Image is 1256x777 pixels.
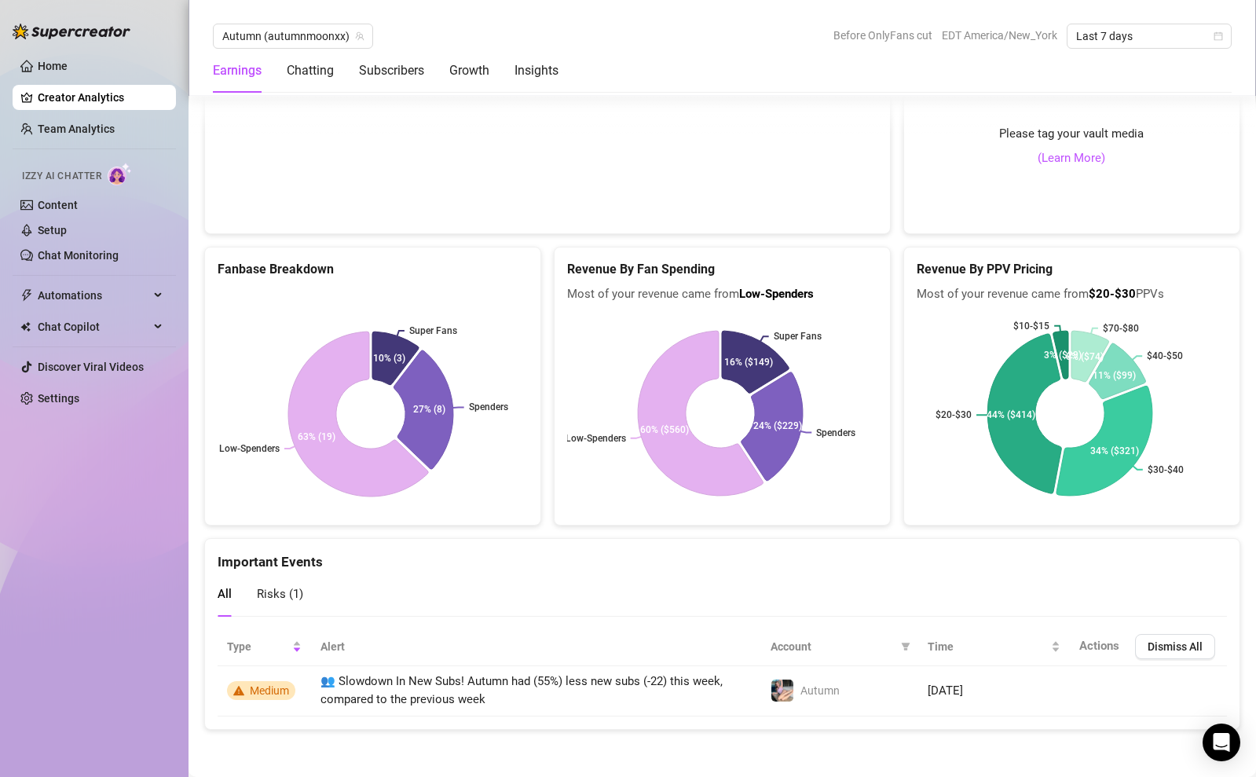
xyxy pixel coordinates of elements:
span: Chat Copilot [38,314,149,339]
h5: Revenue By Fan Spending [567,260,877,279]
span: Medium [250,684,289,697]
div: Important Events [218,539,1227,573]
span: filter [901,642,910,651]
b: $20-$30 [1089,287,1136,301]
text: $10-$15 [1013,321,1049,332]
img: Chat Copilot [20,321,31,332]
a: Setup [38,224,67,236]
text: $40-$50 [1147,350,1183,361]
span: Autumn (autumnmoonxx) [222,24,364,48]
span: team [355,31,364,41]
th: Alert [311,628,761,666]
text: Low-Spenders [566,433,626,444]
span: thunderbolt [20,289,33,302]
button: Dismiss All [1135,634,1215,659]
span: Risks ( 1 ) [257,587,303,601]
div: Earnings [213,61,262,80]
span: Most of your revenue came from [567,285,877,304]
a: Team Analytics [38,123,115,135]
span: Autumn [800,684,840,697]
text: $20-$30 [936,410,972,421]
div: Subscribers [359,61,424,80]
text: Super Fans [774,331,822,342]
th: Time [918,628,1070,666]
span: warning [233,685,244,696]
span: Before OnlyFans cut [833,24,932,47]
span: Time [928,638,1048,655]
span: [DATE] [928,684,963,698]
a: Content [38,199,78,211]
a: Creator Analytics [38,85,163,110]
span: Actions [1079,639,1119,653]
span: EDT America/New_York [942,24,1057,47]
text: Spenders [816,427,855,438]
span: Last 7 days [1076,24,1222,48]
b: Low-Spenders [739,287,814,301]
text: Super Fans [409,325,457,336]
span: calendar [1214,31,1223,41]
img: AI Chatter [108,163,132,185]
a: Discover Viral Videos [38,361,144,373]
span: Izzy AI Chatter [22,169,101,184]
a: Chat Monitoring [38,249,119,262]
span: Type [227,638,289,655]
img: logo-BBDzfeDw.svg [13,24,130,39]
span: Most of your revenue came from PPVs [917,285,1227,304]
div: Insights [514,61,558,80]
h5: Fanbase Breakdown [218,260,528,279]
span: 👥 Slowdown In New Subs! Autumn had (55%) less new subs (-22) this week, compared to the previous ... [320,674,723,707]
span: filter [898,635,914,658]
span: Automations [38,283,149,308]
text: Spenders [469,401,508,412]
img: Autumn [771,680,793,702]
span: Dismiss All [1148,640,1203,653]
span: Please tag your vault media [999,125,1144,144]
text: $70-$80 [1103,323,1139,334]
span: All [218,587,232,601]
text: Low-Spenders [219,443,280,454]
th: Type [218,628,311,666]
span: Account [771,638,895,655]
div: Open Intercom Messenger [1203,724,1240,761]
h5: Revenue By PPV Pricing [917,260,1227,279]
a: (Learn More) [1038,149,1105,168]
div: Growth [449,61,489,80]
text: $30-$40 [1148,464,1184,475]
a: Home [38,60,68,72]
div: Chatting [287,61,334,80]
a: Settings [38,392,79,405]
